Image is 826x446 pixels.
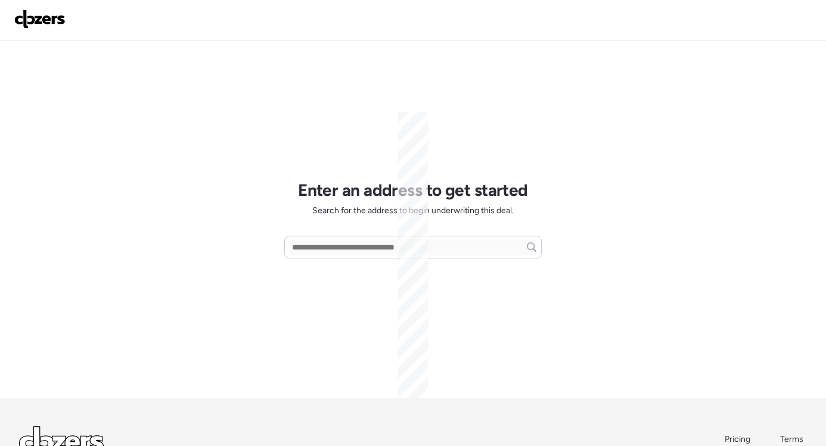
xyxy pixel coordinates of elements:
[298,180,528,200] h1: Enter an address to get started
[14,10,66,29] img: Logo
[725,433,752,445] a: Pricing
[725,434,750,444] span: Pricing
[780,433,807,445] a: Terms
[780,434,803,444] span: Terms
[312,205,514,217] span: Search for the address to begin underwriting this deal.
